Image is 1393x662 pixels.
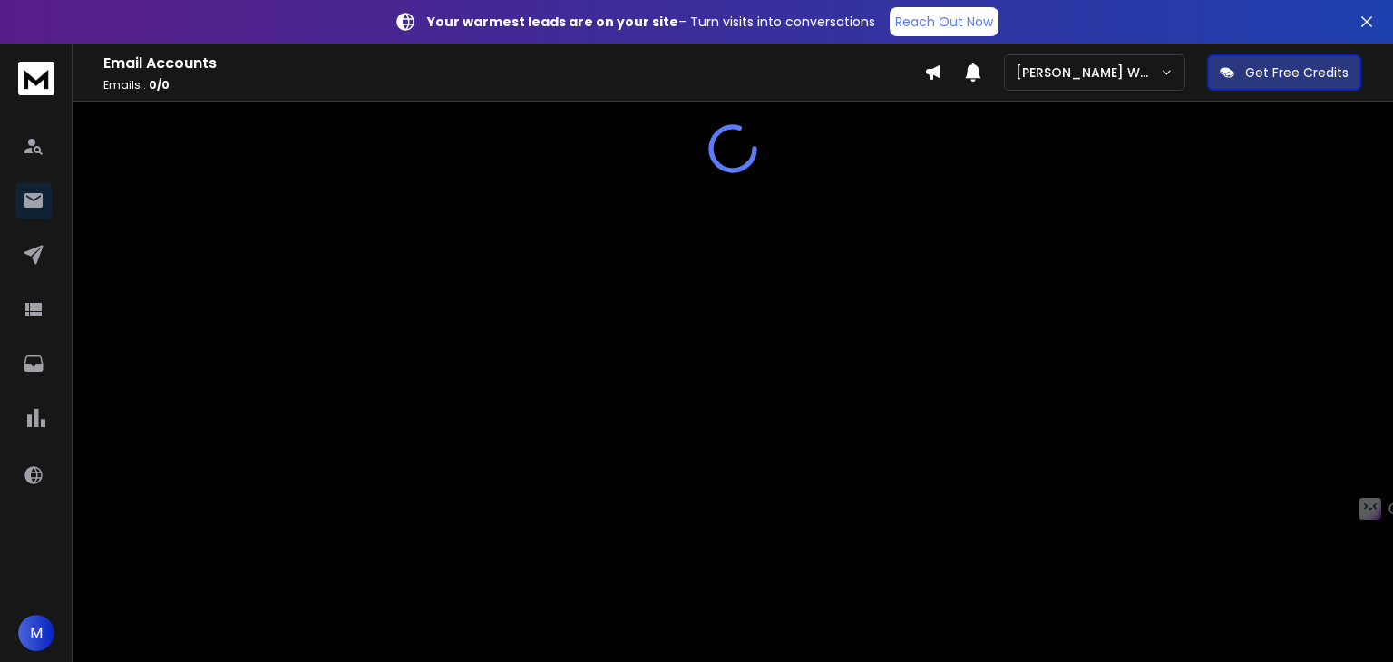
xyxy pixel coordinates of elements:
button: Get Free Credits [1207,54,1361,91]
p: Emails : [103,78,924,92]
p: Get Free Credits [1245,63,1349,82]
a: Reach Out Now [890,7,998,36]
button: M [18,615,54,651]
p: Reach Out Now [895,13,993,31]
p: – Turn visits into conversations [427,13,875,31]
strong: Your warmest leads are on your site [427,13,678,31]
img: logo [18,62,54,95]
span: 0 / 0 [149,77,170,92]
h1: Email Accounts [103,53,924,74]
p: [PERSON_NAME] Workspace [1016,63,1160,82]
